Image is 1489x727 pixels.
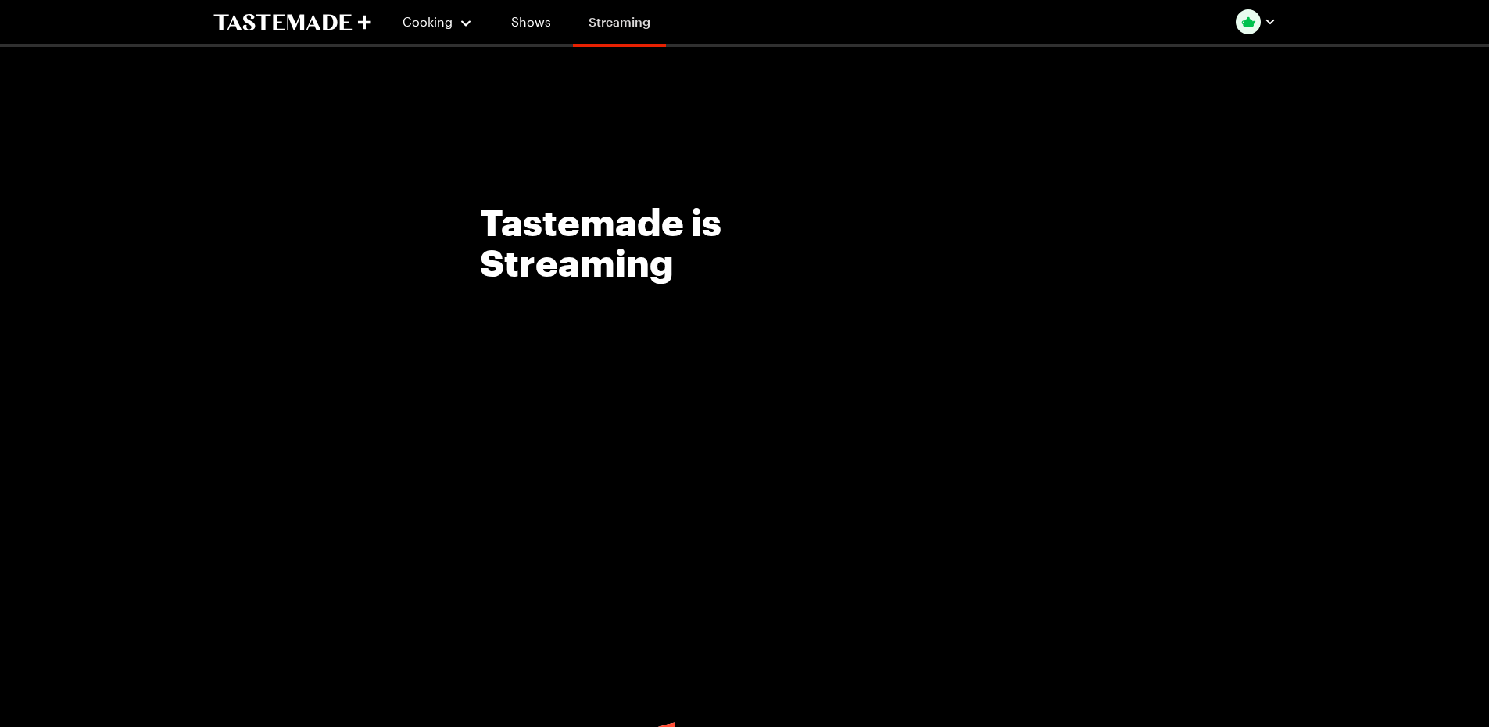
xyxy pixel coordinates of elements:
h1: Tastemade is Streaming [480,201,730,282]
button: Cooking [403,3,474,41]
a: Streaming [573,3,666,47]
span: Cooking [403,14,453,29]
button: Profile picture [1236,9,1276,34]
a: To Tastemade Home Page [213,13,371,31]
img: Profile picture [1236,9,1261,34]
